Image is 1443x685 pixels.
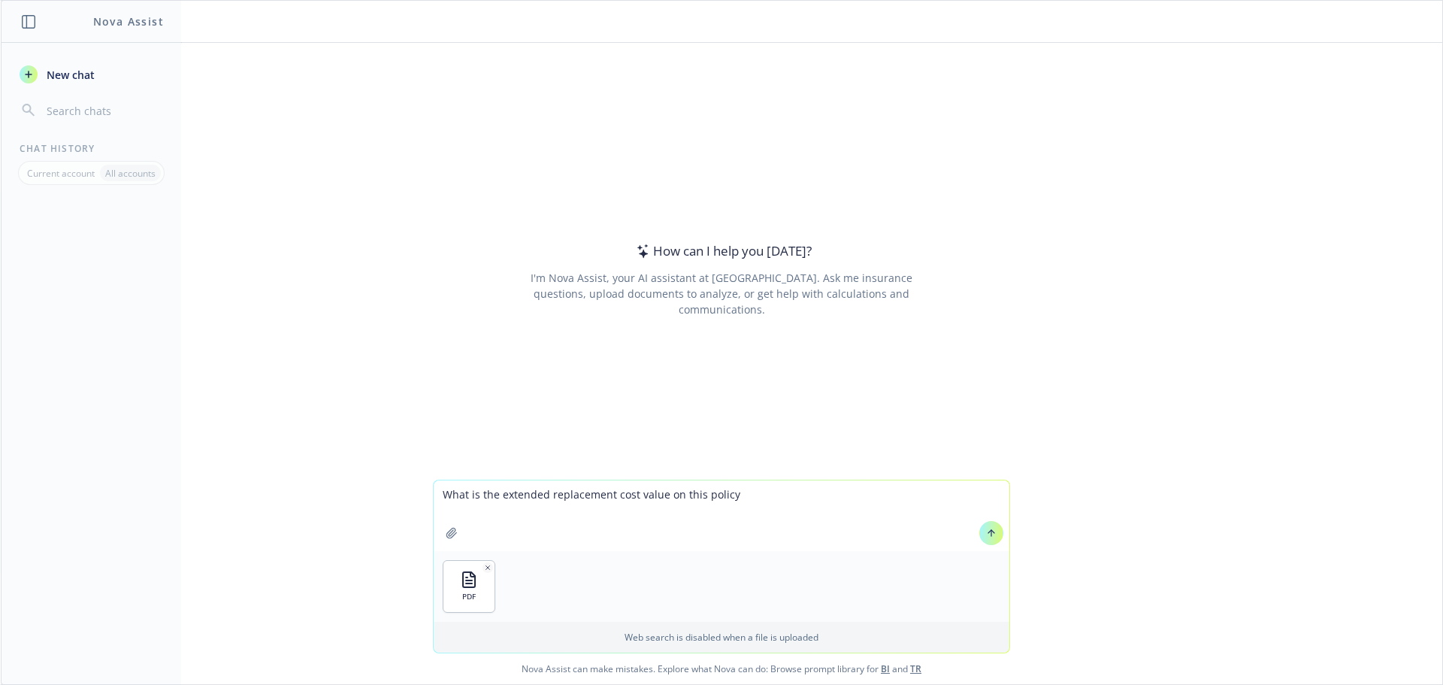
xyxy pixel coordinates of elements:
[510,270,933,317] div: I'm Nova Assist, your AI assistant at [GEOGRAPHIC_DATA]. Ask me insurance questions, upload docum...
[7,653,1436,684] span: Nova Assist can make mistakes. Explore what Nova can do: Browse prompt library for and
[93,14,164,29] h1: Nova Assist
[44,67,95,83] span: New chat
[462,592,476,602] span: PDF
[434,480,1009,551] textarea: What is the extended replacement cost value on this policy
[443,561,495,612] button: PDF
[632,241,812,261] div: How can I help you [DATE]?
[27,167,95,180] p: Current account
[105,167,156,180] p: All accounts
[2,142,181,155] div: Chat History
[14,61,169,88] button: New chat
[881,662,890,675] a: BI
[443,631,1000,644] p: Web search is disabled when a file is uploaded
[910,662,921,675] a: TR
[44,100,163,121] input: Search chats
